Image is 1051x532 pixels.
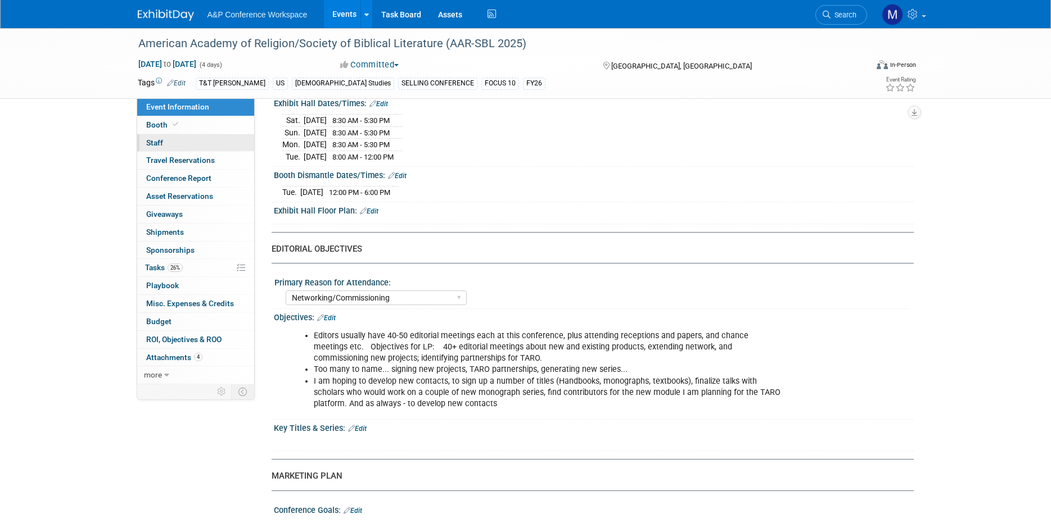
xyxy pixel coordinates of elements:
[137,152,254,169] a: Travel Reservations
[137,206,254,223] a: Giveaways
[831,11,856,19] span: Search
[274,502,914,516] div: Conference Goals:
[173,121,178,128] i: Booth reservation complete
[317,314,336,322] a: Edit
[138,59,197,69] span: [DATE] [DATE]
[146,120,181,129] span: Booth
[282,151,304,162] td: Tue.
[212,384,232,399] td: Personalize Event Tab Strip
[146,138,163,147] span: Staff
[134,34,850,54] div: American Academy of Religion/Society of Biblical Literature (AAR-SBL 2025)
[162,60,173,69] span: to
[885,77,915,83] div: Event Rating
[146,228,184,237] span: Shipments
[146,156,215,165] span: Travel Reservations
[145,263,183,272] span: Tasks
[144,370,162,379] span: more
[882,4,903,25] img: Maria Rohde
[146,245,195,254] span: Sponsorships
[348,425,367,433] a: Edit
[282,186,300,198] td: Tue.
[137,116,254,134] a: Booth
[282,114,304,126] td: Sat.
[137,313,254,330] a: Budget
[801,58,917,75] div: Event Format
[146,353,202,362] span: Attachments
[146,102,209,111] span: Event Information
[282,139,304,151] td: Mon.
[304,151,327,162] td: [DATE]
[314,364,783,375] li: Too many to name... signing new projects, TARO partnerships, generating new series...
[314,330,783,364] li: Editors usually have 40-50 editorial meetings each at this conference, plus attending receptions ...
[523,78,545,89] div: FY26
[137,295,254,312] a: Misc. Expenses & Credits
[332,116,390,125] span: 8:30 AM - 5:30 PM
[137,224,254,241] a: Shipments
[137,170,254,187] a: Conference Report
[167,79,186,87] a: Edit
[272,470,905,482] div: MARKETING PLAN
[146,192,213,201] span: Asset Reservations
[481,78,519,89] div: FOCUS 10
[138,10,194,21] img: ExhibitDay
[274,309,914,324] div: Objectives:
[815,5,867,25] a: Search
[398,78,477,89] div: SELLING CONFERENCE
[146,335,222,344] span: ROI, Objectives & ROO
[292,78,394,89] div: [DEMOGRAPHIC_DATA] Studies
[137,366,254,384] a: more
[611,62,752,70] span: [GEOGRAPHIC_DATA], [GEOGRAPHIC_DATA]
[137,277,254,294] a: Playbook
[304,139,327,151] td: [DATE]
[146,281,179,290] span: Playbook
[196,78,269,89] div: T&T [PERSON_NAME]
[336,59,403,71] button: Committed
[344,507,362,515] a: Edit
[360,207,378,215] a: Edit
[137,259,254,276] a: Tasks26%
[231,384,254,399] td: Toggle Event Tabs
[274,95,914,110] div: Exhibit Hall Dates/Times:
[274,202,914,217] div: Exhibit Hall Floor Plan:
[314,376,783,410] li: I am hoping to develop new contacts, to sign up a number of titles (Handbooks, monographs, textbo...
[274,420,914,434] div: Key Titles & Series:
[137,242,254,259] a: Sponsorships
[332,140,390,149] span: 8:30 AM - 5:30 PM
[137,188,254,205] a: Asset Reservations
[274,274,909,288] div: Primary Reason for Attendance:
[332,153,394,161] span: 8:00 AM - 12:00 PM
[329,188,390,197] span: 12:00 PM - 6:00 PM
[146,299,234,308] span: Misc. Expenses & Credits
[300,186,323,198] td: [DATE]
[146,174,211,183] span: Conference Report
[282,126,304,139] td: Sun.
[137,98,254,116] a: Event Information
[890,61,916,69] div: In-Person
[138,77,186,90] td: Tags
[137,349,254,366] a: Attachments4
[877,60,888,69] img: Format-Inperson.png
[137,331,254,348] a: ROI, Objectives & ROO
[194,353,202,361] span: 4
[274,167,914,181] div: Booth Dismantle Dates/Times:
[304,126,327,139] td: [DATE]
[369,100,388,108] a: Edit
[208,10,308,19] span: A&P Conference Workspace
[272,243,905,255] div: EDITORIAL OBJECTIVES
[388,172,407,180] a: Edit
[304,114,327,126] td: [DATE]
[168,263,183,272] span: 26%
[146,210,183,219] span: Giveaways
[137,134,254,152] a: Staff
[146,317,172,326] span: Budget
[199,61,222,69] span: (4 days)
[273,78,288,89] div: US
[332,129,390,137] span: 8:30 AM - 5:30 PM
